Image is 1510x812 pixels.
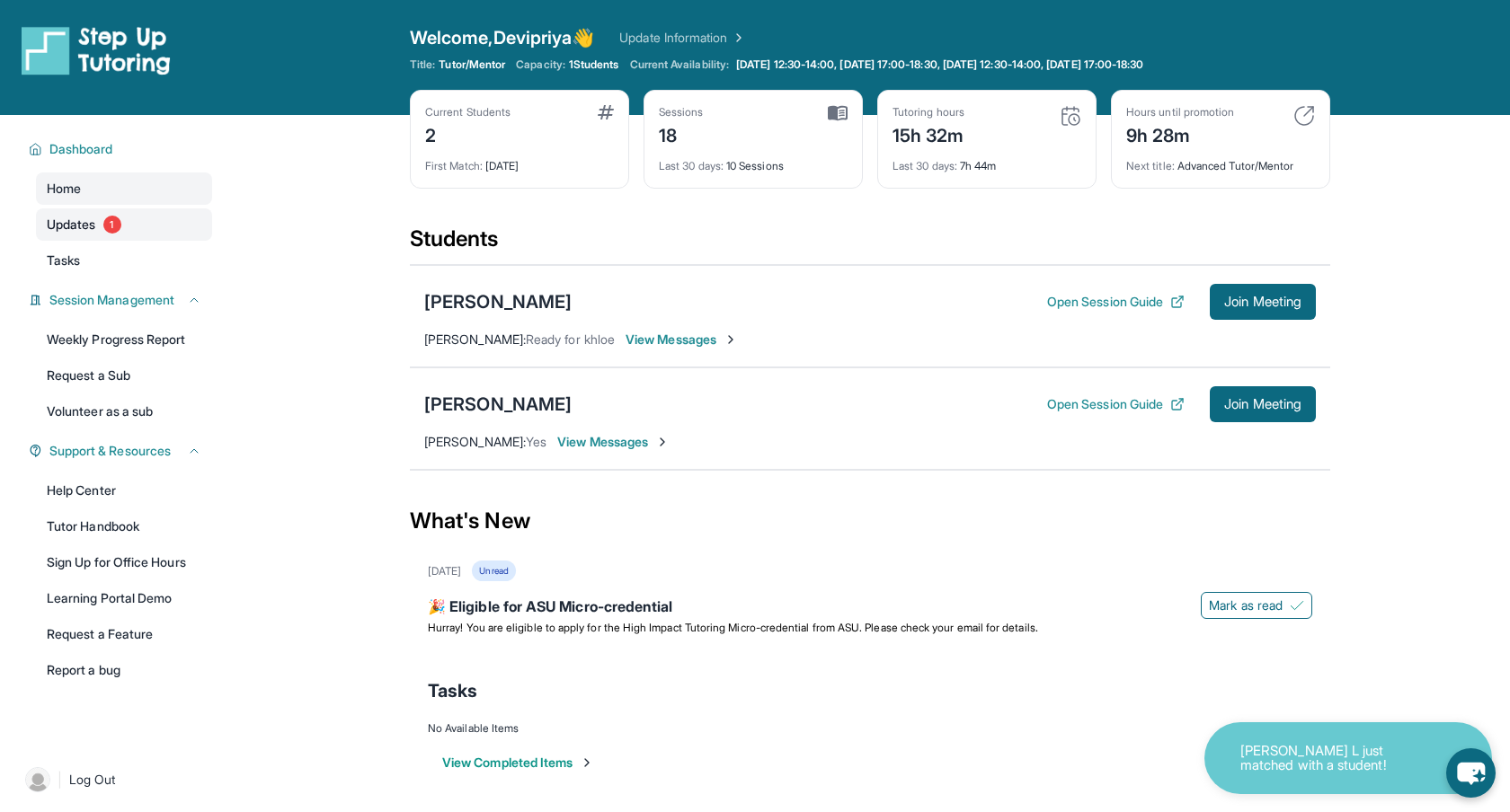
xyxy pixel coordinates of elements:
div: Students [410,225,1330,264]
div: [DATE] [425,148,614,173]
span: Yes [526,434,546,449]
div: No Available Items [428,721,1312,736]
img: Chevron Right [728,29,746,47]
span: Support & Resources [49,442,171,460]
span: Last 30 days : [659,159,724,172]
button: View Completed Items [442,754,594,772]
span: Join Meeting [1224,399,1301,410]
div: What's New [410,481,1330,560]
a: Updates1 [36,208,212,241]
button: Open Session Guide [1047,395,1185,413]
div: 7h 44m [893,148,1081,173]
span: Capacity: [516,57,565,72]
div: [DATE] [428,564,461,578]
div: Tutoring hours [893,105,964,119]
span: Tasks [428,678,477,703]
div: [PERSON_NAME] [424,289,572,314]
div: 9h 28m [1126,119,1234,148]
a: Update Information [619,29,745,47]
a: Request a Feature [36,618,212,650]
div: Advanced Tutor/Mentor [1126,148,1315,173]
div: 15h 32m [893,119,964,148]
a: Request a Sub [36,359,212,392]
span: Tasks [47,252,80,269]
button: Join Meeting [1210,386,1316,422]
div: 18 [659,119,704,148]
div: Hours until promotion [1126,105,1234,119]
button: chat-button [1446,748,1496,798]
span: | [58,769,62,790]
button: Open Session Guide [1047,293,1185,311]
a: [DATE] 12:30-14:00, [DATE] 17:00-18:30, [DATE] 12:30-14:00, [DATE] 17:00-18:30 [733,57,1147,72]
a: Volunteer as a sub [36,395,212,428]
img: Chevron-Right [724,332,738,347]
span: [PERSON_NAME] : [424,331,526,347]
a: Weekly Progress Report [36,323,212,356]
img: card [598,105,614,119]
button: Session Management [42,291,201,309]
span: Session Management [49,291,174,309]
div: 🎉 Eligible for ASU Micro-credential [428,596,1312,621]
span: [PERSON_NAME] : [424,434,526,449]
img: card [1293,105,1315,127]
p: [PERSON_NAME] L just matched with a student! [1240,744,1420,773]
span: Welcome, Devipriya 👋 [410,25,594,50]
span: Tutor/Mentor [439,57,505,72]
span: View Messages [626,331,738,349]
div: Current Students [425,105,511,119]
span: First Match : [425,159,483,172]
span: Last 30 days : [893,159,957,172]
span: 1 Students [569,57,619,72]
span: Join Meeting [1224,296,1301,307]
div: [PERSON_NAME] [424,392,572,417]
span: [DATE] 12:30-14:00, [DATE] 17:00-18:30, [DATE] 12:30-14:00, [DATE] 17:00-18:30 [736,57,1143,72]
a: Home [36,172,212,205]
span: Dashboard [49,140,113,158]
button: Join Meeting [1210,284,1316,320]
img: Mark as read [1290,598,1304,613]
button: Support & Resources [42,442,201,460]
a: |Log Out [18,760,212,799]
a: Tasks [36,244,212,277]
span: Log Out [69,771,116,789]
span: Hurray! You are eligible to apply for the High Impact Tutoring Micro-credential from ASU. Please ... [428,621,1038,634]
button: Dashboard [42,140,201,158]
span: 1 [103,216,121,234]
span: Title: [410,57,435,72]
img: card [1060,105,1081,127]
a: Report a bug [36,654,212,686]
a: Learning Portal Demo [36,582,212,614]
a: Tutor Handbook [36,510,212,543]
span: Updates [47,216,96,234]
div: Unread [472,560,515,581]
span: Current Availability: [630,57,729,72]
div: Sessions [659,105,704,119]
span: Ready for khloe [526,331,615,347]
img: logo [22,25,171,75]
img: user-img [25,767,50,792]
span: Home [47,180,81,198]
img: card [828,105,848,121]
span: Next title : [1126,159,1175,172]
div: 2 [425,119,511,148]
a: Sign Up for Office Hours [36,546,212,578]
span: Mark as read [1209,596,1283,614]
button: Mark as read [1201,592,1312,619]
span: View Messages [557,433,670,451]
img: Chevron-Right [655,435,670,449]
a: Help Center [36,474,212,507]
div: 10 Sessions [659,148,848,173]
